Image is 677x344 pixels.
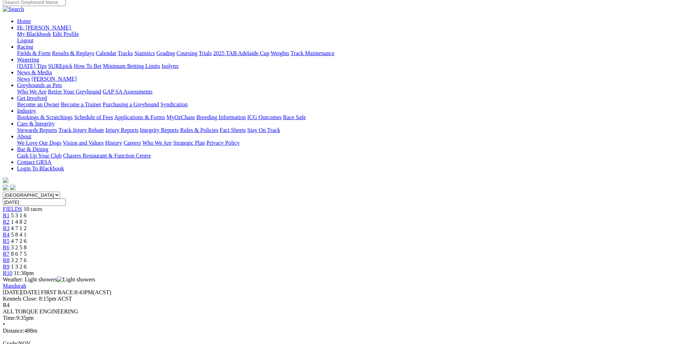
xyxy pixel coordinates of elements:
img: Search [3,6,24,12]
a: We Love Our Dogs [17,140,61,146]
a: Get Involved [17,95,47,101]
div: Kennels Close: 8:15pm ACST [3,296,674,302]
a: R6 [3,244,10,250]
a: R10 [3,270,12,276]
div: Hi, [PERSON_NAME] [17,31,674,44]
span: 11:30pm [14,270,34,276]
a: Integrity Reports [140,127,179,133]
a: Cash Up Your Club [17,153,62,159]
a: Greyhounds as Pets [17,82,62,88]
span: 10 races [23,206,42,212]
a: 2025 TAB Adelaide Cup [213,50,269,56]
a: Contact GRSA [17,159,51,165]
span: R8 [3,257,10,263]
a: Statistics [134,50,155,56]
a: Track Maintenance [291,50,334,56]
span: Weather: Light showers [3,276,95,282]
span: 5 8 4 1 [11,232,27,238]
a: Grading [157,50,175,56]
a: Trials [199,50,212,56]
div: Care & Integrity [17,127,674,133]
a: Home [17,18,31,24]
a: [PERSON_NAME] [31,76,76,82]
a: Care & Integrity [17,121,55,127]
a: Race Safe [283,114,306,120]
a: R4 [3,232,10,238]
a: Bar & Dining [17,146,48,152]
a: Injury Reports [105,127,138,133]
span: 1 3 2 6 [11,264,27,270]
a: R1 [3,212,10,218]
a: Stay On Track [247,127,280,133]
a: Minimum Betting Limits [103,63,160,69]
span: 5 3 1 6 [11,212,27,218]
div: Racing [17,50,674,57]
span: 3 2 7 6 [11,257,27,263]
a: GAP SA Assessments [103,89,153,95]
div: ALL TORQUE ENGINEERING [3,308,674,315]
a: Mandurah [3,283,26,289]
a: Racing [17,44,33,50]
a: [DATE] Tips [17,63,47,69]
span: 4 7 2 6 [11,238,27,244]
a: Isolynx [162,63,179,69]
span: Hi, [PERSON_NAME] [17,25,71,31]
a: R9 [3,264,10,270]
a: Chasers Restaurant & Function Centre [63,153,151,159]
div: Greyhounds as Pets [17,89,674,95]
a: Coursing [176,50,197,56]
a: Calendar [96,50,116,56]
span: 4 7 1 2 [11,225,27,231]
a: Bookings & Scratchings [17,114,73,120]
a: Fact Sheets [220,127,246,133]
a: Purchasing a Greyhound [103,101,159,107]
a: Schedule of Fees [74,114,113,120]
img: Light showers [57,276,95,283]
a: Become a Trainer [61,101,101,107]
a: Edit Profile [53,31,79,37]
a: Industry [17,108,36,114]
a: Stewards Reports [17,127,57,133]
div: News & Media [17,76,674,82]
a: Applications & Forms [114,114,165,120]
a: Vision and Values [63,140,104,146]
a: Results & Replays [52,50,94,56]
a: MyOzChase [166,114,195,120]
a: Login To Blackbook [17,165,64,171]
span: Distance: [3,328,24,334]
img: facebook.svg [3,185,9,190]
img: twitter.svg [10,185,16,190]
a: R7 [3,251,10,257]
span: Time: [3,315,16,321]
div: Bar & Dining [17,153,674,159]
span: FIRST RACE: [41,289,74,295]
span: R3 [3,225,10,231]
img: logo-grsa-white.png [3,178,9,183]
span: R5 [3,238,10,244]
a: Strategic Plan [173,140,205,146]
a: Breeding Information [196,114,246,120]
span: 3 2 5 8 [11,244,27,250]
span: 1 4 8 2 [11,219,27,225]
a: How To Bet [74,63,102,69]
a: FIELDS [3,206,22,212]
a: Who We Are [142,140,172,146]
a: Careers [123,140,141,146]
div: Wagering [17,63,674,69]
a: News & Media [17,69,52,75]
div: Industry [17,114,674,121]
span: 8:43PM(ACST) [41,289,111,295]
div: 9:35pm [3,315,674,321]
a: Privacy Policy [206,140,240,146]
a: Rules & Policies [180,127,218,133]
a: Track Injury Rebate [58,127,104,133]
div: About [17,140,674,146]
span: [DATE] [3,289,39,295]
a: Hi, [PERSON_NAME] [17,25,72,31]
a: Fields & Form [17,50,51,56]
a: R2 [3,219,10,225]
